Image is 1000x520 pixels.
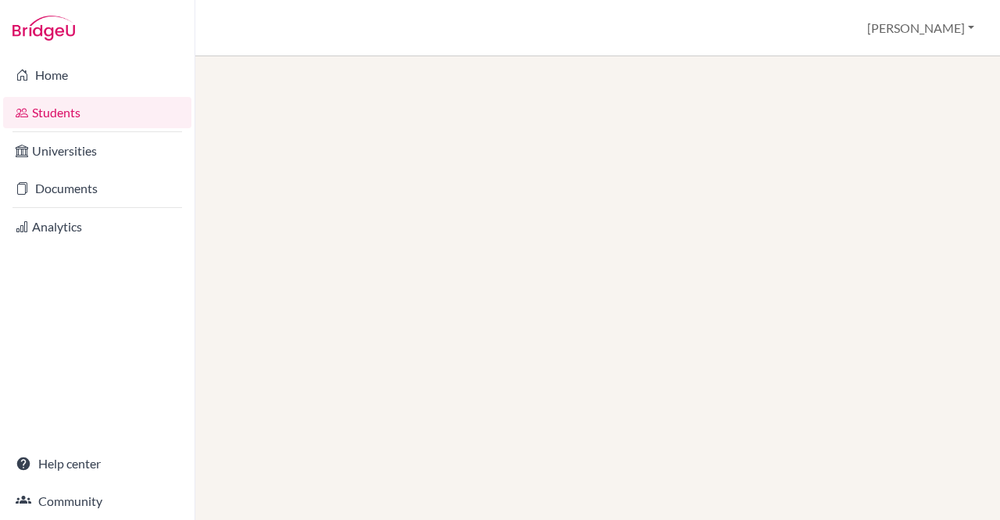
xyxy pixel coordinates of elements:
a: Help center [3,448,191,479]
a: Home [3,59,191,91]
a: Community [3,486,191,517]
img: Bridge-U [12,16,75,41]
a: Universities [3,135,191,167]
a: Analytics [3,211,191,242]
a: Documents [3,173,191,204]
a: Students [3,97,191,128]
button: [PERSON_NAME] [860,13,981,43]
